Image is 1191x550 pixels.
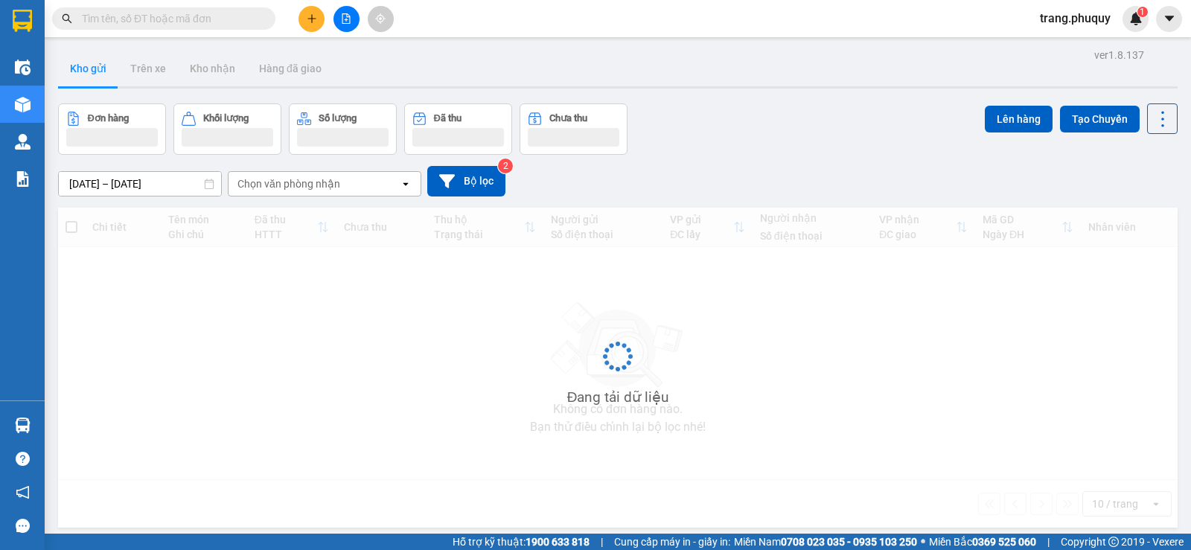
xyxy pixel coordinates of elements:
[734,534,917,550] span: Miền Nam
[404,103,512,155] button: Đã thu
[1060,106,1140,132] button: Tạo Chuyến
[985,106,1053,132] button: Lên hàng
[921,539,925,545] span: ⚪️
[16,452,30,466] span: question-circle
[333,6,360,32] button: file-add
[601,534,603,550] span: |
[203,113,249,124] div: Khối lượng
[375,13,386,24] span: aim
[1137,7,1148,17] sup: 1
[549,113,587,124] div: Chưa thu
[427,166,505,196] button: Bộ lọc
[1094,47,1144,63] div: ver 1.8.137
[319,113,357,124] div: Số lượng
[15,60,31,75] img: warehouse-icon
[298,6,325,32] button: plus
[972,536,1036,548] strong: 0369 525 060
[1156,6,1182,32] button: caret-down
[1140,7,1145,17] span: 1
[15,134,31,150] img: warehouse-icon
[247,51,333,86] button: Hàng đã giao
[1129,12,1143,25] img: icon-new-feature
[15,171,31,187] img: solution-icon
[13,10,32,32] img: logo-vxr
[15,418,31,433] img: warehouse-icon
[520,103,628,155] button: Chưa thu
[16,485,30,499] span: notification
[118,51,178,86] button: Trên xe
[88,113,129,124] div: Đơn hàng
[289,103,397,155] button: Số lượng
[341,13,351,24] span: file-add
[59,172,221,196] input: Select a date range.
[1047,534,1050,550] span: |
[237,176,340,191] div: Chọn văn phòng nhận
[82,10,258,27] input: Tìm tên, số ĐT hoặc mã đơn
[400,178,412,190] svg: open
[58,103,166,155] button: Đơn hàng
[307,13,317,24] span: plus
[1108,537,1119,547] span: copyright
[368,6,394,32] button: aim
[173,103,281,155] button: Khối lượng
[15,97,31,112] img: warehouse-icon
[178,51,247,86] button: Kho nhận
[16,519,30,533] span: message
[453,534,590,550] span: Hỗ trợ kỹ thuật:
[614,534,730,550] span: Cung cấp máy in - giấy in:
[526,536,590,548] strong: 1900 633 818
[498,159,513,173] sup: 2
[929,534,1036,550] span: Miền Bắc
[781,536,917,548] strong: 0708 023 035 - 0935 103 250
[434,113,462,124] div: Đã thu
[1028,9,1123,28] span: trang.phuquy
[58,51,118,86] button: Kho gửi
[62,13,72,24] span: search
[1163,12,1176,25] span: caret-down
[567,386,669,409] div: Đang tải dữ liệu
